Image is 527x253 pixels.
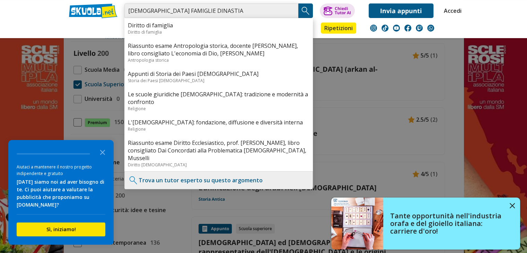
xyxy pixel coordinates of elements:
a: Invia appunti [369,3,433,18]
img: twitch [416,25,423,32]
a: Appunti di Storia dei Paesi [DEMOGRAPHIC_DATA] [128,70,309,78]
a: Trova un tutor esperto su questo argomento [139,176,263,184]
img: Trova un tutor esperto [128,175,139,185]
img: Cerca appunti, riassunti o versioni [300,6,311,16]
a: Diritto di famiglia [128,21,309,29]
div: Antropologia storica [128,57,309,63]
div: Religione [128,126,309,132]
div: [DATE] siamo noi ad aver bisogno di te. Ci puoi aiutare a valutare la pubblicità che proponiamo s... [17,178,105,209]
a: Le scuole giuridiche [DEMOGRAPHIC_DATA]: tradizione e modernità a confronto [128,90,309,106]
img: instagram [370,25,377,32]
div: Diritto di famiglia [128,29,309,35]
a: Accedi [444,3,458,18]
img: tiktok [381,25,388,32]
button: ChiediTutor AI [320,3,355,18]
a: Riassunto esame Diritto Ecclesiastico, prof. [PERSON_NAME], libro consigliato Dai Concordati alla... [128,139,309,162]
a: Tante opportunità nell'industria orafa e del gioiello italiana: carriere d'oro! [331,198,520,250]
a: Ripetizioni [321,23,356,34]
a: Riassunto esame Antropologia storica, docente [PERSON_NAME], libro consigliato L'economia di Dio,... [128,42,309,57]
div: Diritto [DEMOGRAPHIC_DATA] [128,162,309,168]
a: Appunti [123,23,154,35]
a: L'[DEMOGRAPHIC_DATA]: fondazione, diffusione e diversità interna [128,119,309,126]
img: WhatsApp [427,25,434,32]
button: Search Button [298,3,313,18]
div: Storia dei Paesi [DEMOGRAPHIC_DATA] [128,78,309,84]
button: Close the survey [96,145,109,159]
h4: Tante opportunità nell'industria orafa e del gioiello italiana: carriere d'oro! [390,212,504,235]
div: Survey [8,140,114,245]
div: Religione [128,106,309,112]
div: Aiutaci a mantenere il nostro progetto indipendente e gratuito [17,164,105,177]
img: facebook [404,25,411,32]
div: Chiedi Tutor AI [334,7,351,15]
img: youtube [393,25,400,32]
button: Sì, iniziamo! [17,223,105,236]
input: Cerca appunti, riassunti o versioni [124,3,298,18]
img: close [510,203,515,208]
